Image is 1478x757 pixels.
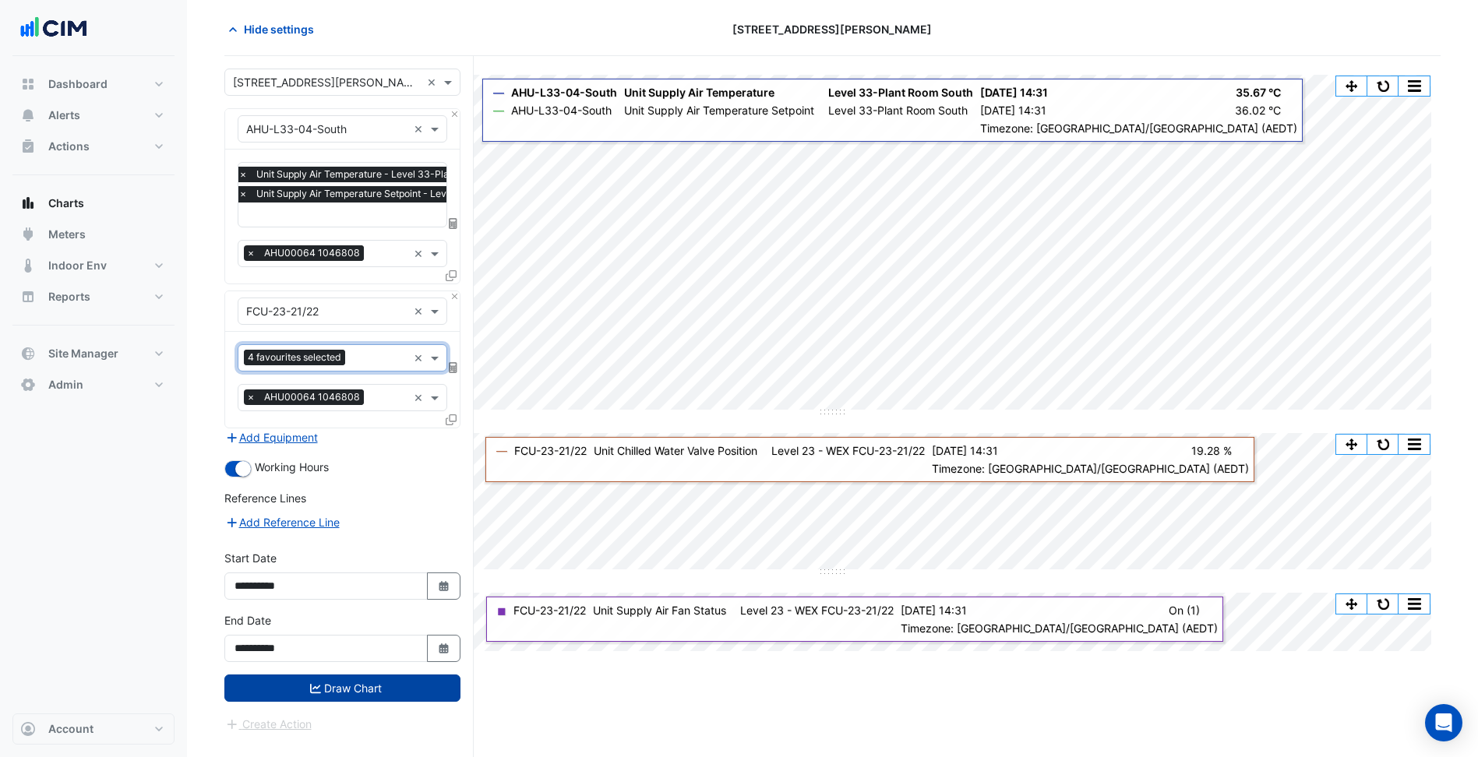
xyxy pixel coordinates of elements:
[446,361,460,374] span: Choose Function
[12,713,175,745] button: Account
[12,281,175,312] button: Reports
[446,413,457,426] span: Clone Favourites and Tasks from this Equipment to other Equipment
[48,227,86,242] span: Meters
[48,289,90,305] span: Reports
[12,69,175,100] button: Dashboard
[224,612,271,628] label: End Date
[12,250,175,281] button: Indoor Env
[236,186,250,202] span: ×
[19,12,89,44] img: Company Logo
[48,346,118,361] span: Site Manager
[1367,594,1399,614] button: Reset
[414,389,427,406] span: Clear
[48,195,84,211] span: Charts
[20,346,36,361] app-icon: Site Manager
[1336,435,1367,454] button: Pan
[414,350,427,366] span: Clear
[20,139,36,154] app-icon: Actions
[48,76,108,92] span: Dashboard
[1336,594,1367,614] button: Pan
[48,107,80,123] span: Alerts
[1399,76,1430,96] button: More Options
[224,513,340,531] button: Add Reference Line
[224,16,324,43] button: Hide settings
[224,428,319,446] button: Add Equipment
[12,100,175,131] button: Alerts
[1336,76,1367,96] button: Pan
[414,303,427,319] span: Clear
[255,460,329,474] span: Working Hours
[437,579,451,593] fa-icon: Select Date
[12,188,175,219] button: Charts
[244,350,345,365] span: 4 favourites selected
[446,269,457,282] span: Clone Favourites and Tasks from this Equipment to other Equipment
[20,227,36,242] app-icon: Meters
[48,377,83,393] span: Admin
[260,245,364,261] span: AHU00064 1046808
[437,642,451,655] fa-icon: Select Date
[20,107,36,123] app-icon: Alerts
[732,21,932,37] span: [STREET_ADDRESS][PERSON_NAME]
[20,195,36,211] app-icon: Charts
[224,550,277,566] label: Start Date
[224,716,312,729] app-escalated-ticket-create-button: Please draw the charts first
[414,121,427,137] span: Clear
[20,289,36,305] app-icon: Reports
[244,245,258,261] span: ×
[1399,435,1430,454] button: More Options
[1367,435,1399,454] button: Reset
[1399,594,1430,614] button: More Options
[224,490,306,506] label: Reference Lines
[20,377,36,393] app-icon: Admin
[20,258,36,273] app-icon: Indoor Env
[1367,76,1399,96] button: Reset
[427,74,440,90] span: Clear
[48,139,90,154] span: Actions
[12,369,175,400] button: Admin
[244,21,314,37] span: Hide settings
[236,167,250,182] span: ×
[446,217,460,230] span: Choose Function
[48,258,107,273] span: Indoor Env
[450,291,460,301] button: Close
[260,389,364,405] span: AHU00064 1046808
[12,338,175,369] button: Site Manager
[48,721,93,737] span: Account
[450,109,460,119] button: Close
[1425,704,1462,741] div: Open Intercom Messenger
[414,245,427,262] span: Clear
[252,186,559,202] span: Unit Supply Air Temperature Setpoint - Level 33-Plant Room, South
[12,131,175,162] button: Actions
[252,167,520,182] span: Unit Supply Air Temperature - Level 33-Plant Room, South
[224,674,460,702] button: Draw Chart
[20,76,36,92] app-icon: Dashboard
[244,389,258,405] span: ×
[12,219,175,250] button: Meters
